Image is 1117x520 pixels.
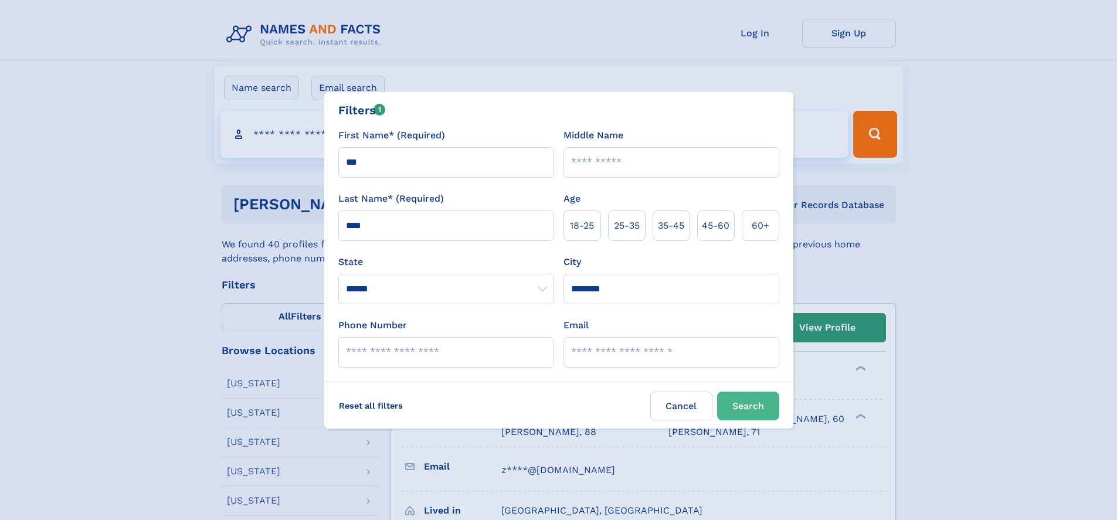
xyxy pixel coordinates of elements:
[338,255,554,269] label: State
[570,219,594,233] span: 18‑25
[563,128,623,142] label: Middle Name
[563,318,589,332] label: Email
[338,128,445,142] label: First Name* (Required)
[563,192,580,206] label: Age
[338,318,407,332] label: Phone Number
[650,392,712,420] label: Cancel
[658,219,684,233] span: 35‑45
[752,219,769,233] span: 60+
[338,192,444,206] label: Last Name* (Required)
[614,219,640,233] span: 25‑35
[563,255,581,269] label: City
[717,392,779,420] button: Search
[338,101,386,119] div: Filters
[331,392,410,420] label: Reset all filters
[702,219,729,233] span: 45‑60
